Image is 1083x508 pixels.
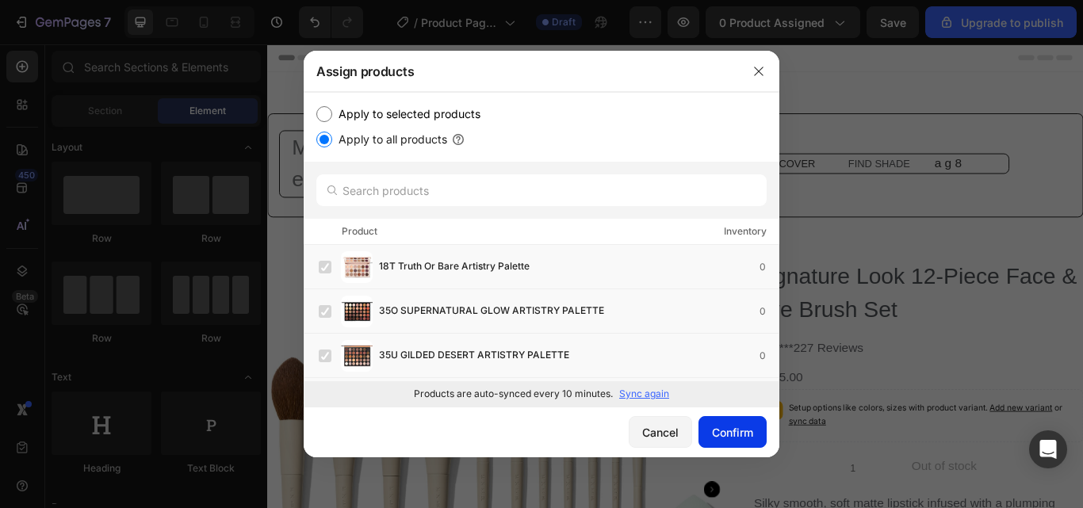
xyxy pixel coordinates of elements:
p: Setup options like colors, sizes with product variant. [607,416,938,448]
p: Sync again [619,387,669,401]
div: Cancel [642,424,679,441]
img: product-img [341,340,373,372]
p: Products are auto-synced every 10 minutes. [414,387,613,401]
div: NEW ARRIVALS [139,120,225,159]
button: Confirm [698,416,767,448]
button: Out of stock [732,477,846,508]
label: Apply to selected products [332,105,480,124]
div: 0 [760,348,779,364]
button: Cancel [629,416,692,448]
div: FIND SHADE [675,129,751,151]
div: Out of stock [751,483,827,502]
input: Search products [316,174,767,206]
div: BUNDLES [363,129,450,151]
div: Confirm [712,424,753,441]
div: /> [304,92,779,407]
img: product-img [341,251,373,283]
h1: Signature Look 12-Piece Face & Eye Brush Set [565,250,951,331]
div: Product [342,223,377,239]
span: 35O SUPERNATURAL GLOW ARTISTRY PALETTE [379,303,604,320]
span: sync data [607,434,651,445]
span: 35U GILDED DESERT ARTISTRY PALETTE [379,347,569,365]
img: product-img [341,296,373,327]
div: 0 [760,259,779,275]
div: a g 8 [776,128,851,150]
div: Inventory [724,223,767,239]
div: 0 [760,304,779,319]
div: Rs.95.00 [565,378,951,399]
div: BRUSHES & TOOLS [251,120,338,159]
span: Add new variant [842,418,915,430]
div: Open Intercom Messenger [1029,430,1067,468]
div: Assign products [304,51,738,92]
span: 18T Truth Or Bare Artistry Palette [379,258,530,276]
label: Apply to all products [332,130,447,149]
h2: MOrphe [27,101,113,178]
div: DISCOVER [575,129,650,151]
